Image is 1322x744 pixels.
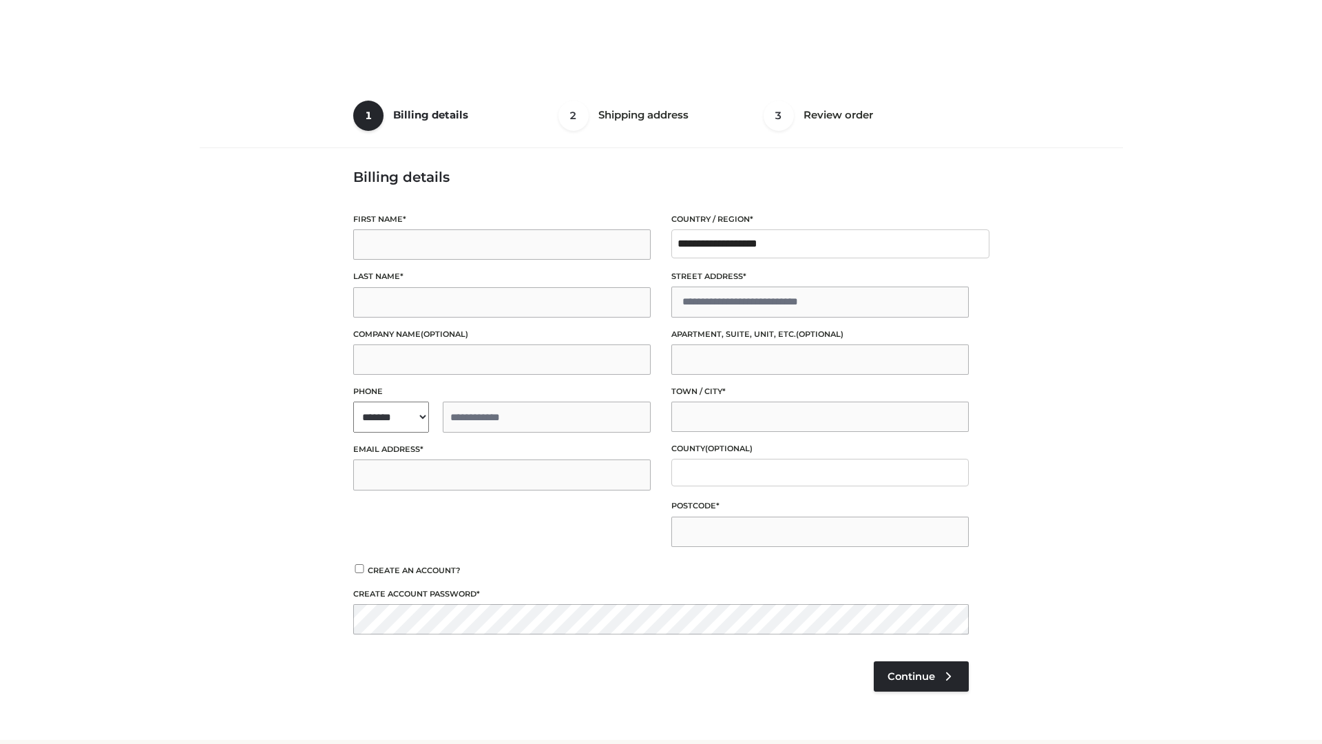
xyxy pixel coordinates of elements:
span: (optional) [705,444,753,453]
label: Apartment, suite, unit, etc. [671,328,969,341]
a: Continue [874,661,969,692]
label: Town / City [671,385,969,398]
span: 2 [558,101,589,131]
span: Billing details [393,108,468,121]
span: (optional) [421,329,468,339]
span: Continue [888,670,935,683]
label: Email address [353,443,651,456]
input: Create an account? [353,564,366,573]
span: Shipping address [598,108,689,121]
span: Review order [804,108,873,121]
label: Street address [671,270,969,283]
label: Postcode [671,499,969,513]
label: Last name [353,270,651,283]
label: Country / Region [671,213,969,226]
h3: Billing details [353,169,969,185]
label: Phone [353,385,651,398]
span: (optional) [796,329,843,339]
label: Company name [353,328,651,341]
span: 3 [764,101,794,131]
label: Create account password [353,588,969,601]
span: Create an account? [368,566,461,575]
span: 1 [353,101,384,131]
label: First name [353,213,651,226]
label: County [671,442,969,455]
